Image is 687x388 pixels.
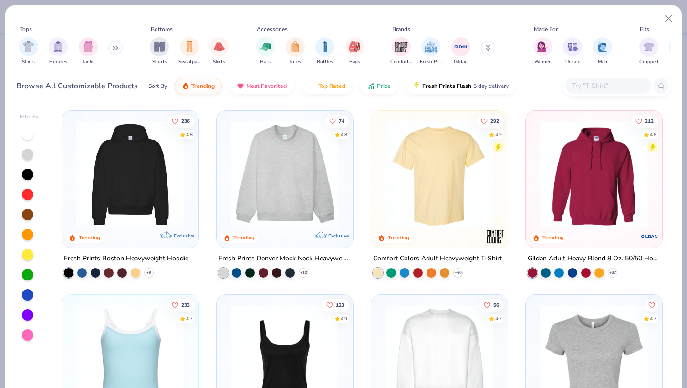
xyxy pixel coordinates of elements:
[645,298,658,312] button: Like
[290,41,301,52] img: Totes Image
[650,131,656,138] div: 4.8
[209,37,229,65] div: filter for Skirts
[493,302,499,307] span: 56
[498,120,615,228] img: e55d29c3-c55d-459c-bfd9-9b1c499ab3c6
[260,41,271,52] img: Hats Image
[339,119,344,123] span: 74
[645,119,654,123] span: 212
[660,10,678,28] button: Close
[563,37,582,65] div: filter for Unisex
[49,37,68,65] button: filter button
[213,58,225,65] span: Skirts
[150,37,169,65] div: filter for Shorts
[533,37,552,65] button: filter button
[392,25,410,33] div: Brands
[479,298,504,312] button: Like
[640,227,659,246] img: Gildan logo
[341,131,347,138] div: 4.8
[148,82,167,90] div: Sort By
[360,78,398,94] button: Price
[343,120,461,228] img: a90f7c54-8796-4cb2-9d6e-4e9644cfe0fe
[537,41,548,52] img: Women Image
[598,58,607,65] span: Men
[22,58,35,65] span: Shirts
[154,41,165,52] img: Shorts Image
[300,270,307,276] span: + 10
[16,80,138,92] div: Browse All Customizable Products
[451,37,470,65] button: filter button
[394,40,408,54] img: Comfort Colors Image
[336,302,344,307] span: 123
[178,58,200,65] span: Sweatpants
[451,37,470,65] div: filter for Gildan
[257,25,288,33] div: Accessories
[650,315,656,322] div: 4.7
[302,78,353,94] button: Top Rated
[345,37,364,65] button: filter button
[286,37,305,65] button: filter button
[315,37,334,65] div: filter for Bottles
[643,41,654,52] img: Cropped Image
[639,37,658,65] button: filter button
[79,37,98,65] button: filter button
[83,41,94,52] img: Tanks Image
[19,37,38,65] button: filter button
[349,41,360,52] img: Bags Image
[309,82,316,90] img: TopRated.gif
[175,78,222,94] button: Trending
[237,82,244,90] img: most_fav.gif
[349,58,360,65] span: Bags
[23,41,34,52] img: Shirts Image
[219,253,351,265] div: Fresh Prints Denver Mock Neck Heavyweight Sweatshirt
[593,37,612,65] div: filter for Men
[72,120,189,228] img: 91acfc32-fd48-4d6b-bdad-a4c1a30ac3fc
[150,37,169,65] button: filter button
[486,227,505,246] img: Comfort Colors logo
[535,120,653,228] img: 01756b78-01f6-4cc6-8d8a-3c30c1a0c8ac
[320,41,330,52] img: Bottles Image
[563,37,582,65] button: filter button
[19,37,38,65] div: filter for Shirts
[246,82,287,90] span: Most Favorited
[390,37,412,65] div: filter for Comfort Colors
[49,37,68,65] div: filter for Hoodies
[260,58,271,65] span: Hats
[289,58,301,65] span: Totes
[82,58,94,65] span: Tanks
[420,37,442,65] button: filter button
[341,315,347,322] div: 4.9
[534,58,552,65] span: Women
[420,37,442,65] div: filter for Fresh Prints
[151,25,173,33] div: Bottoms
[256,37,275,65] button: filter button
[184,41,195,52] img: Sweatpants Image
[167,298,195,312] button: Like
[495,315,502,322] div: 4.7
[640,25,649,33] div: Fits
[53,41,63,52] img: Hoodies Image
[322,298,349,312] button: Like
[187,131,193,138] div: 4.8
[567,41,578,52] img: Unisex Image
[565,58,580,65] span: Unisex
[381,120,498,228] img: 029b8af0-80e6-406f-9fdc-fdf898547912
[454,270,461,276] span: + 60
[315,37,334,65] button: filter button
[609,270,616,276] span: + 37
[495,131,502,138] div: 4.9
[373,253,502,265] div: Comfort Colors Adult Heavyweight T-Shirt
[454,58,468,65] span: Gildan
[167,114,195,128] button: Like
[182,82,189,90] img: trending.gif
[422,82,471,90] span: Fresh Prints Flash
[390,58,412,65] span: Comfort Colors
[152,58,167,65] span: Shorts
[328,233,349,239] span: Exclusive
[182,119,190,123] span: 236
[178,37,200,65] button: filter button
[571,80,645,91] input: Try "T-Shirt"
[406,78,516,94] button: Fresh Prints Flash5 day delivery
[49,58,67,65] span: Hoodies
[534,25,558,33] div: Made For
[182,302,190,307] span: 233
